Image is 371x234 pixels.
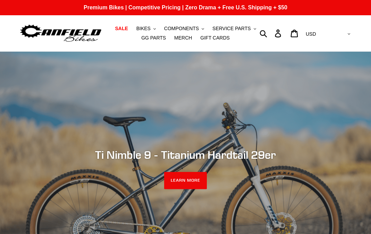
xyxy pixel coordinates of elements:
span: SALE [115,26,128,32]
span: MERCH [174,35,192,41]
h2: Ti Nimble 9 - Titanium Hardtail 29er [19,148,352,161]
span: COMPONENTS [164,26,199,32]
span: SERVICE PARTS [212,26,251,32]
button: SERVICE PARTS [209,24,259,33]
span: BIKES [136,26,151,32]
span: GG PARTS [141,35,166,41]
a: GG PARTS [138,33,169,43]
a: GIFT CARDS [197,33,233,43]
a: SALE [111,24,131,33]
button: BIKES [133,24,159,33]
a: MERCH [171,33,195,43]
a: LEARN MORE [164,172,207,189]
span: GIFT CARDS [200,35,230,41]
button: COMPONENTS [161,24,208,33]
img: Canfield Bikes [19,23,102,44]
